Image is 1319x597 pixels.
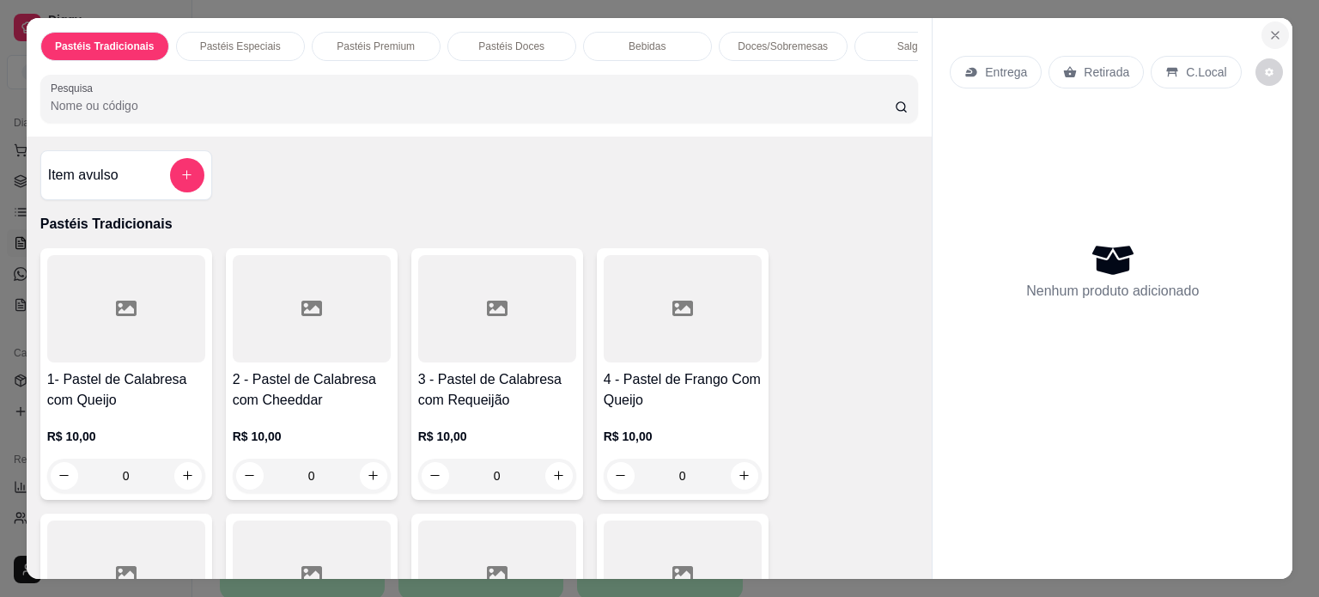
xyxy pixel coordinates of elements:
[51,81,99,95] label: Pesquisa
[170,158,204,192] button: add-separate-item
[629,40,666,53] p: Bebidas
[604,428,762,445] p: R$ 10,00
[604,369,762,411] h4: 4 - Pastel de Frango Com Queijo
[985,64,1027,81] p: Entrega
[47,428,205,445] p: R$ 10,00
[1026,281,1199,302] p: Nenhum produto adicionado
[418,428,576,445] p: R$ 10,00
[200,40,281,53] p: Pastéis Especiais
[418,369,576,411] h4: 3 - Pastel de Calabresa com Requeijão
[337,40,415,53] p: Pastéis Premium
[897,40,940,53] p: Salgados
[55,40,154,53] p: Pastéis Tradicionais
[1084,64,1129,81] p: Retirada
[233,428,391,445] p: R$ 10,00
[48,165,119,186] h4: Item avulso
[738,40,828,53] p: Doces/Sobremesas
[233,369,391,411] h4: 2 - Pastel de Calabresa com Cheeddar
[51,97,895,114] input: Pesquisa
[1261,21,1289,49] button: Close
[1186,64,1226,81] p: C.Local
[1255,58,1283,86] button: decrease-product-quantity
[478,40,544,53] p: Pastéis Doces
[47,369,205,411] h4: 1- Pastel de Calabresa com Queijo
[40,214,919,235] p: Pastéis Tradicionais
